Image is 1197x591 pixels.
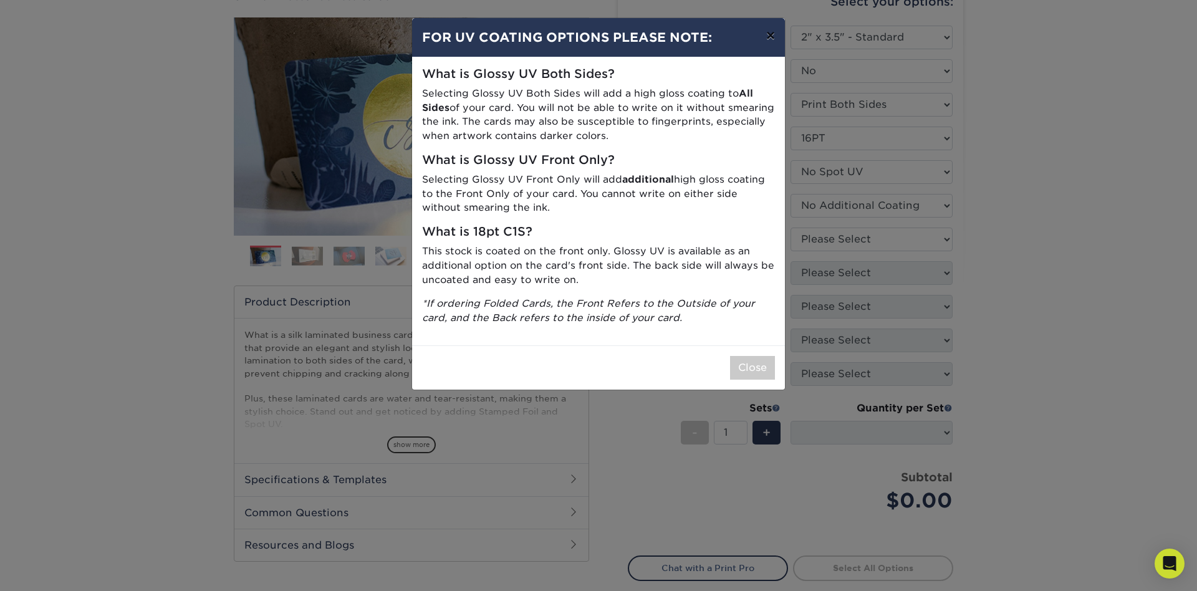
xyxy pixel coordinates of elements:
p: Selecting Glossy UV Both Sides will add a high gloss coating to of your card. You will not be abl... [422,87,775,143]
h5: What is Glossy UV Both Sides? [422,67,775,82]
h4: FOR UV COATING OPTIONS PLEASE NOTE: [422,28,775,47]
i: *If ordering Folded Cards, the Front Refers to the Outside of your card, and the Back refers to t... [422,297,755,324]
div: Open Intercom Messenger [1155,549,1185,579]
strong: additional [622,173,674,185]
button: Close [730,356,775,380]
p: Selecting Glossy UV Front Only will add high gloss coating to the Front Only of your card. You ca... [422,173,775,215]
button: × [756,18,785,53]
h5: What is Glossy UV Front Only? [422,153,775,168]
p: This stock is coated on the front only. Glossy UV is available as an additional option on the car... [422,244,775,287]
strong: All Sides [422,87,753,113]
h5: What is 18pt C1S? [422,225,775,239]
